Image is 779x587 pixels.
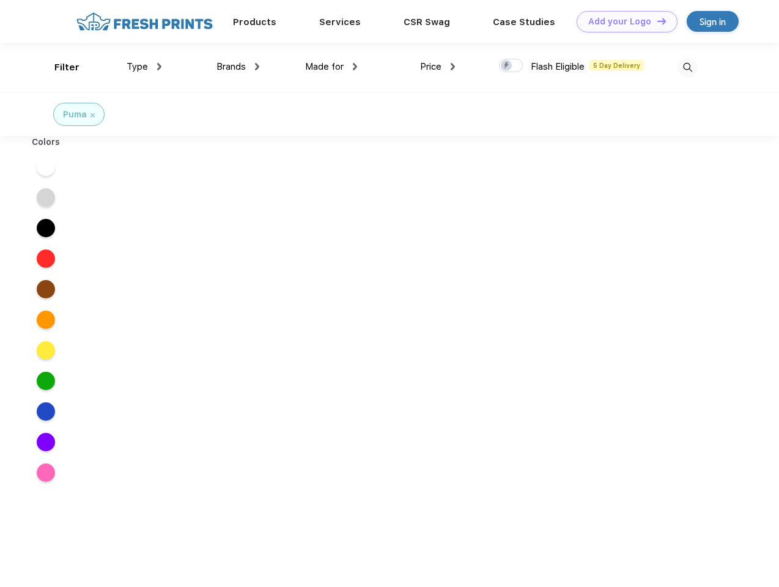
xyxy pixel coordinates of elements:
[157,63,161,70] img: dropdown.png
[531,61,585,72] span: Flash Eligible
[305,61,344,72] span: Made for
[63,108,87,121] div: Puma
[420,61,441,72] span: Price
[657,18,666,24] img: DT
[687,11,739,32] a: Sign in
[127,61,148,72] span: Type
[216,61,246,72] span: Brands
[353,63,357,70] img: dropdown.png
[255,63,259,70] img: dropdown.png
[589,60,644,71] span: 5 Day Delivery
[23,136,70,149] div: Colors
[404,17,450,28] a: CSR Swag
[700,15,726,29] div: Sign in
[588,17,651,27] div: Add your Logo
[677,57,698,78] img: desktop_search.svg
[54,61,79,75] div: Filter
[73,11,216,32] img: fo%20logo%202.webp
[90,113,95,117] img: filter_cancel.svg
[451,63,455,70] img: dropdown.png
[319,17,361,28] a: Services
[233,17,276,28] a: Products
